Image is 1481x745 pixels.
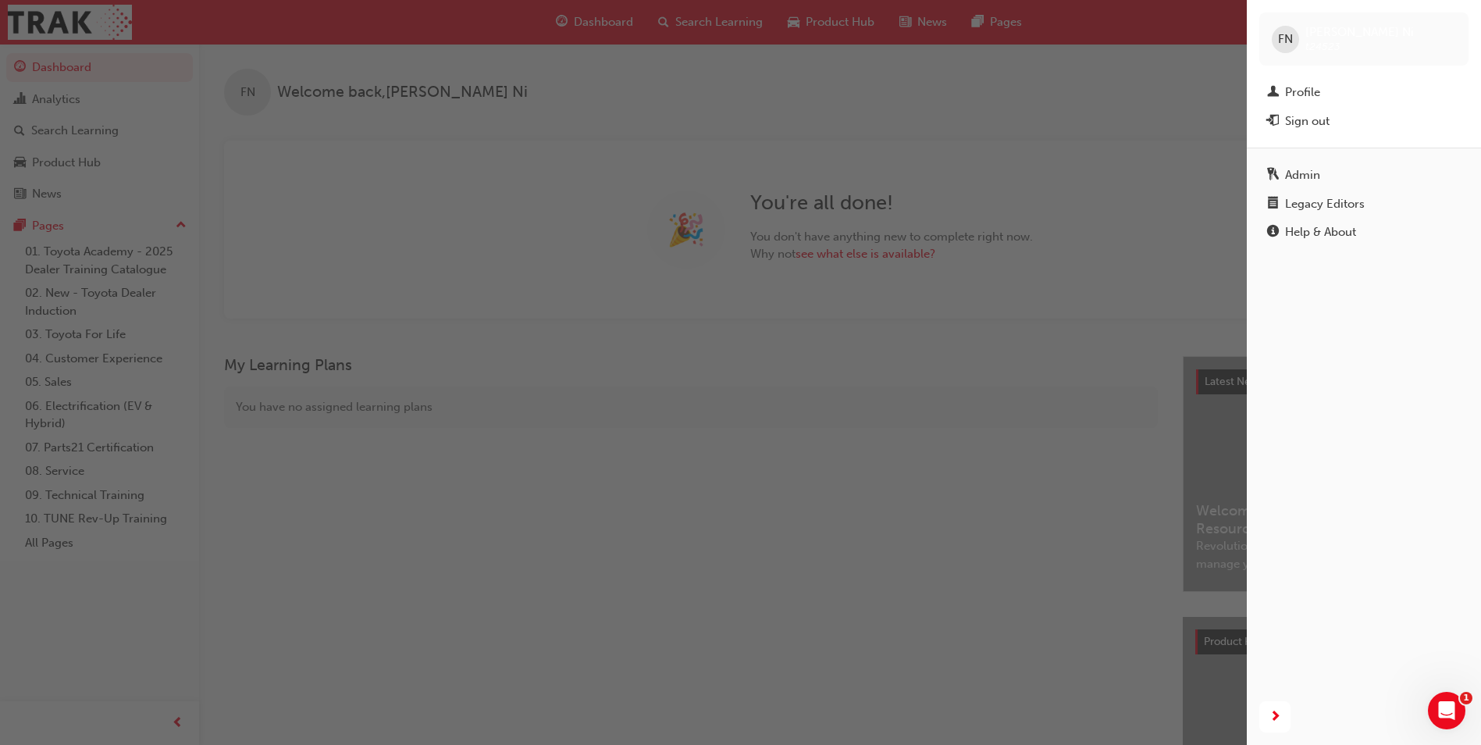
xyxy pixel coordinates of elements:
[1267,86,1279,100] span: man-icon
[1278,30,1293,48] span: FN
[1285,195,1365,213] div: Legacy Editors
[1259,107,1469,136] button: Sign out
[1285,223,1356,241] div: Help & About
[1305,40,1340,53] span: t24523
[1285,166,1320,184] div: Admin
[1267,226,1279,240] span: info-icon
[1267,115,1279,129] span: exit-icon
[1267,169,1279,183] span: keys-icon
[1428,692,1465,729] iframe: Intercom live chat
[1259,218,1469,247] a: Help & About
[1285,112,1330,130] div: Sign out
[1285,84,1320,102] div: Profile
[1267,198,1279,212] span: notepad-icon
[1259,78,1469,107] a: Profile
[1460,692,1472,704] span: 1
[1259,161,1469,190] a: Admin
[1305,25,1414,39] span: [PERSON_NAME] Ni
[1259,190,1469,219] a: Legacy Editors
[1269,708,1281,727] span: next-icon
